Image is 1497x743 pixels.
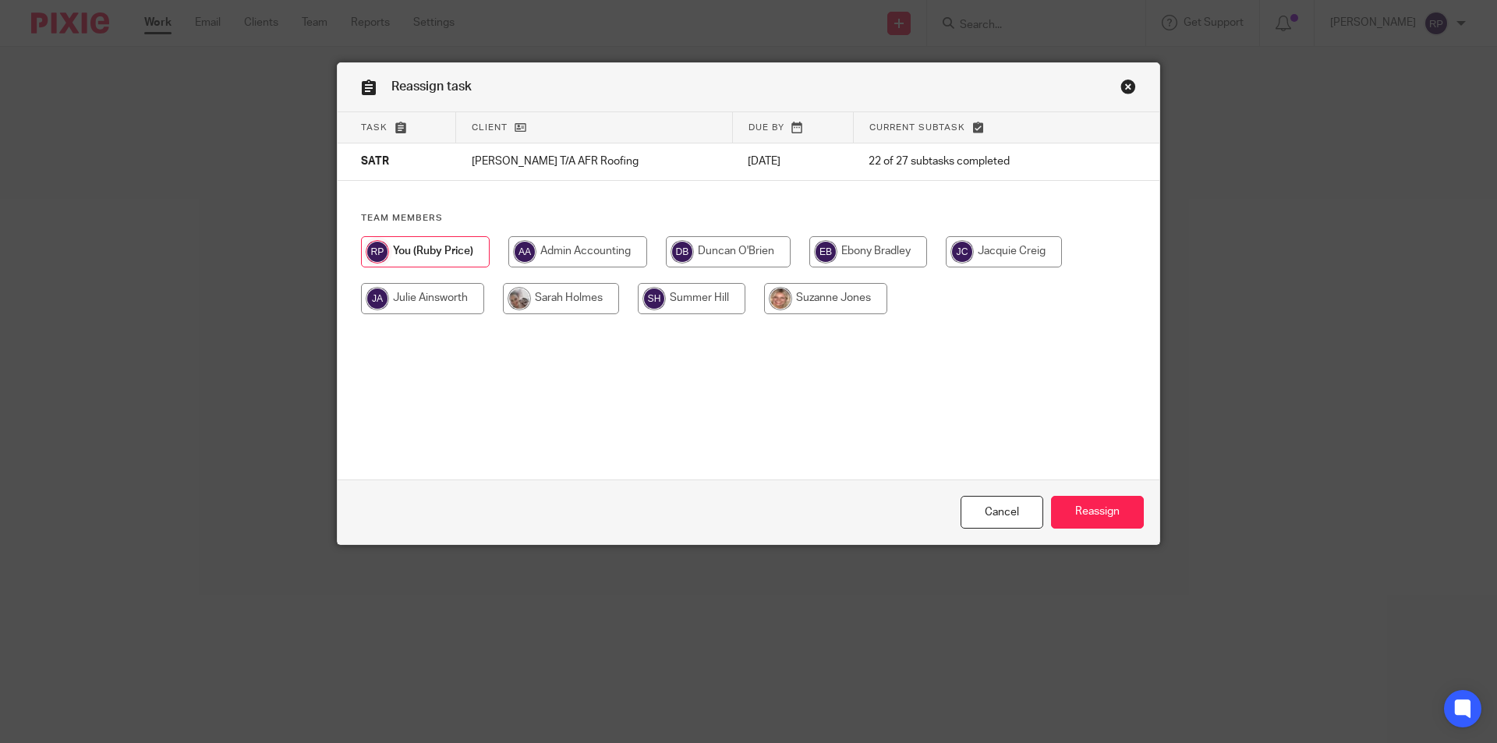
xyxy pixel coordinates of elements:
h4: Team members [361,212,1136,225]
a: Close this dialog window [1120,79,1136,100]
span: SATR [361,157,389,168]
span: Current subtask [869,123,965,132]
p: [PERSON_NAME] T/A AFR Roofing [472,154,717,169]
span: Reassign task [391,80,472,93]
span: Task [361,123,388,132]
p: [DATE] [748,154,837,169]
span: Due by [748,123,784,132]
a: Close this dialog window [961,496,1043,529]
td: 22 of 27 subtasks completed [853,143,1094,181]
input: Reassign [1051,496,1144,529]
span: Client [472,123,508,132]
